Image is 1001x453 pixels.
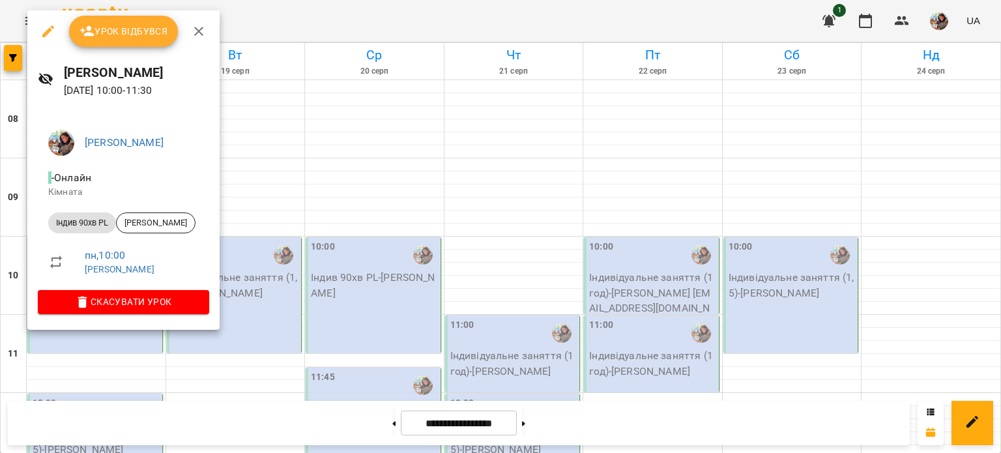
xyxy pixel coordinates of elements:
a: пн , 10:00 [85,249,125,261]
h6: [PERSON_NAME] [64,63,209,83]
img: 8f0a5762f3e5ee796b2308d9112ead2f.jpeg [48,130,74,156]
span: Індив 90хв PL [48,217,116,229]
span: Урок відбувся [80,23,168,39]
div: [PERSON_NAME] [116,212,196,233]
a: [PERSON_NAME] [85,264,154,274]
button: Урок відбувся [69,16,179,47]
p: [DATE] 10:00 - 11:30 [64,83,209,98]
button: Скасувати Урок [38,290,209,314]
span: Скасувати Урок [48,294,199,310]
span: [PERSON_NAME] [117,217,195,229]
span: - Онлайн [48,171,94,184]
p: Кімната [48,186,199,199]
a: [PERSON_NAME] [85,136,164,149]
